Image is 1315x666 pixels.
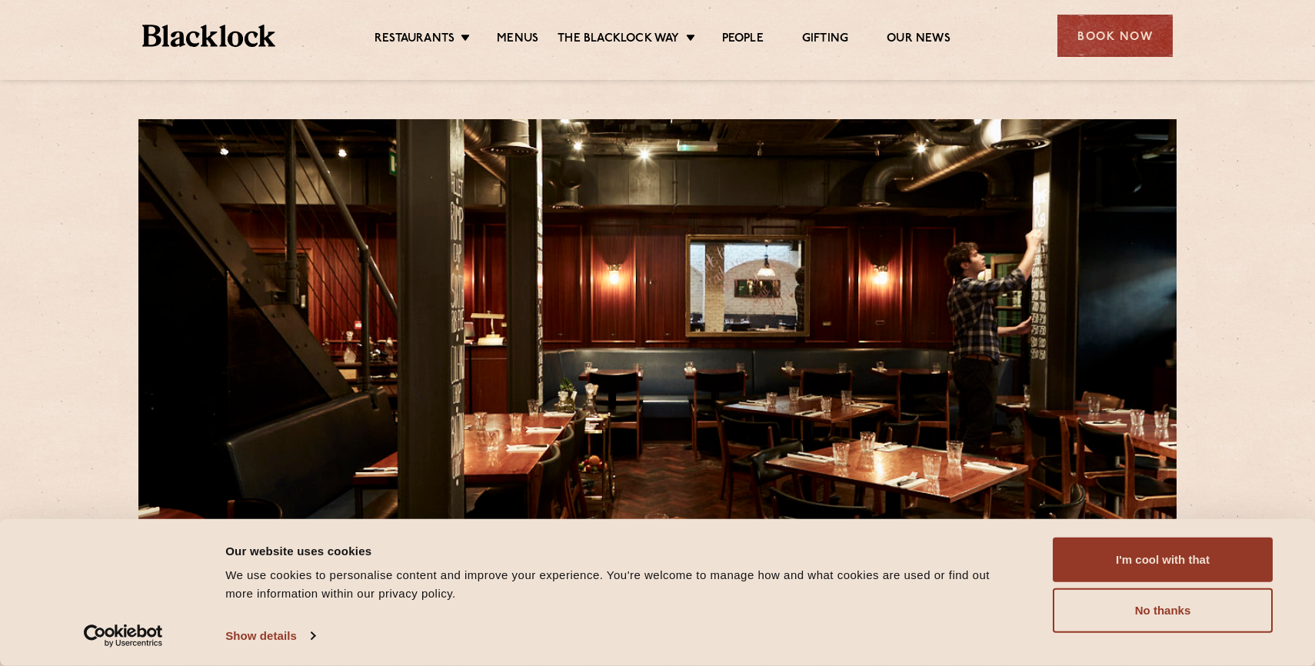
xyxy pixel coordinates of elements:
a: Restaurants [375,32,454,48]
div: Our website uses cookies [225,541,1018,560]
button: No thanks [1053,588,1273,633]
img: BL_Textured_Logo-footer-cropped.svg [142,25,275,47]
a: The Blacklock Way [558,32,679,48]
a: Gifting [802,32,848,48]
a: Usercentrics Cookiebot - opens in a new window [56,624,191,648]
a: Our News [887,32,950,48]
a: Show details [225,624,315,648]
div: We use cookies to personalise content and improve your experience. You're welcome to manage how a... [225,566,1018,603]
a: People [722,32,764,48]
a: Menus [497,32,538,48]
button: I'm cool with that [1053,538,1273,582]
div: Book Now [1057,15,1173,57]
